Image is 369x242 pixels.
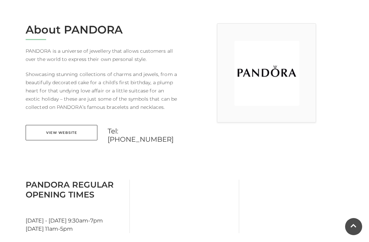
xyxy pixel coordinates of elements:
a: Tel: [PHONE_NUMBER] [108,127,179,143]
h2: About PANDORA [26,23,179,36]
p: Showcasing stunning collections of charms and jewels, from a beautifully decorated cake for a chi... [26,70,179,111]
div: [DATE] - [DATE] 9:30am-7pm [DATE] 11am-5pm [20,180,130,233]
h3: PANDORA Regular Opening Times [26,180,124,200]
p: PANDORA is a universe of jewellery that allows customers all over the world to express their own ... [26,47,179,63]
a: View Website [26,125,97,140]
